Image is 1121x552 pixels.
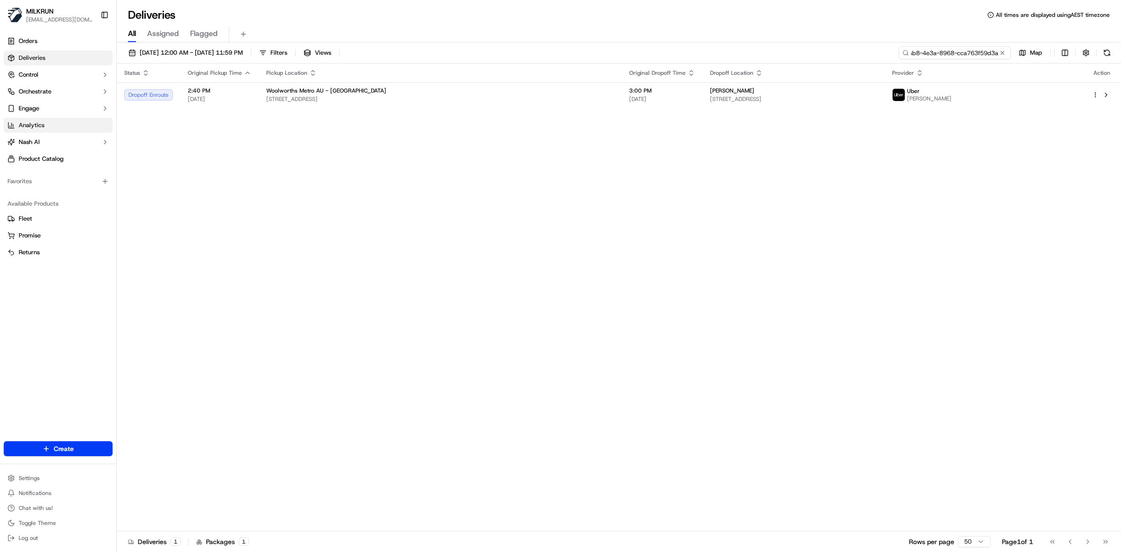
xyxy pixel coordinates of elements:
[124,69,140,77] span: Status
[4,118,113,133] a: Analytics
[1030,49,1042,57] span: Map
[4,472,113,485] button: Settings
[196,537,249,546] div: Packages
[4,4,97,26] button: MILKRUNMILKRUN[EMAIL_ADDRESS][DOMAIN_NAME]
[19,37,37,45] span: Orders
[4,67,113,82] button: Control
[4,196,113,211] div: Available Products
[19,54,45,62] span: Deliveries
[140,49,243,57] span: [DATE] 12:00 AM - [DATE] 11:59 PM
[26,7,54,16] button: MILKRUN
[4,151,113,166] a: Product Catalog
[190,28,218,39] span: Flagged
[899,46,1011,59] input: Type to search
[54,444,74,453] span: Create
[19,489,51,497] span: Notifications
[188,95,251,103] span: [DATE]
[909,537,954,546] p: Rows per page
[4,50,113,65] a: Deliveries
[4,101,113,116] button: Engage
[4,441,113,456] button: Create
[19,104,39,113] span: Engage
[299,46,335,59] button: Views
[266,87,386,94] span: Woolworths Metro AU - [GEOGRAPHIC_DATA]
[7,215,109,223] a: Fleet
[19,534,38,542] span: Log out
[710,69,753,77] span: Dropoff Location
[19,215,32,223] span: Fleet
[4,531,113,545] button: Log out
[1100,46,1114,59] button: Refresh
[239,538,249,546] div: 1
[710,87,754,94] span: [PERSON_NAME]
[128,537,181,546] div: Deliveries
[266,95,614,103] span: [STREET_ADDRESS]
[4,211,113,226] button: Fleet
[19,71,38,79] span: Control
[629,87,695,94] span: 3:00 PM
[270,49,287,57] span: Filters
[19,248,40,257] span: Returns
[907,95,951,102] span: [PERSON_NAME]
[4,245,113,260] button: Returns
[893,89,905,101] img: uber-new-logo.jpeg
[907,87,920,95] span: Uber
[4,228,113,243] button: Promise
[19,138,40,146] span: Nash AI
[1092,69,1112,77] div: Action
[4,34,113,49] a: Orders
[266,69,307,77] span: Pickup Location
[147,28,179,39] span: Assigned
[19,519,56,527] span: Toggle Theme
[188,87,251,94] span: 2:40 PM
[1015,46,1046,59] button: Map
[170,538,181,546] div: 1
[1002,537,1033,546] div: Page 1 of 1
[4,84,113,99] button: Orchestrate
[7,248,109,257] a: Returns
[255,46,291,59] button: Filters
[710,95,877,103] span: [STREET_ADDRESS]
[629,95,695,103] span: [DATE]
[629,69,686,77] span: Original Dropoff Time
[124,46,247,59] button: [DATE] 12:00 AM - [DATE] 11:59 PM
[19,87,51,96] span: Orchestrate
[315,49,331,57] span: Views
[4,135,113,150] button: Nash AI
[19,121,44,129] span: Analytics
[7,231,109,240] a: Promise
[188,69,242,77] span: Original Pickup Time
[128,7,176,22] h1: Deliveries
[19,504,53,512] span: Chat with us!
[19,155,64,163] span: Product Catalog
[19,474,40,482] span: Settings
[892,69,914,77] span: Provider
[26,16,93,23] button: [EMAIL_ADDRESS][DOMAIN_NAME]
[128,28,136,39] span: All
[4,516,113,530] button: Toggle Theme
[19,231,41,240] span: Promise
[4,174,113,189] div: Favorites
[996,11,1110,19] span: All times are displayed using AEST timezone
[4,502,113,515] button: Chat with us!
[7,7,22,22] img: MILKRUN
[4,487,113,500] button: Notifications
